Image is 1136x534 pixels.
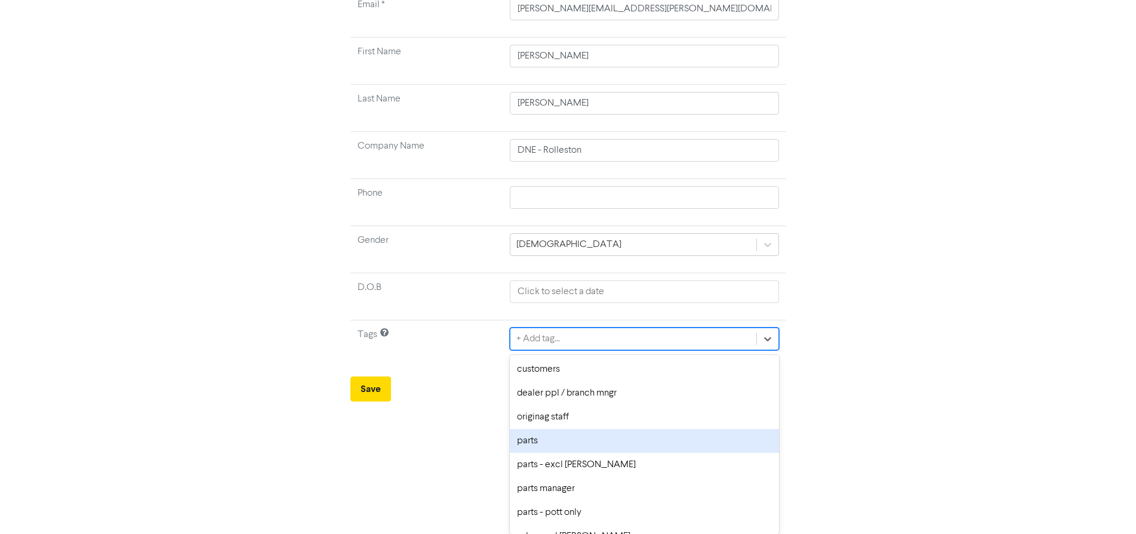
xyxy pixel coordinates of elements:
[510,429,778,453] div: parts
[350,132,503,179] td: Company Name
[510,477,778,501] div: parts manager
[350,273,503,320] td: D.O.B
[510,280,778,303] input: Click to select a date
[516,237,621,252] div: [DEMOGRAPHIC_DATA]
[510,453,778,477] div: parts - excl [PERSON_NAME]
[350,376,391,402] button: Save
[350,85,503,132] td: Last Name
[350,226,503,273] td: Gender
[1076,477,1136,534] iframe: Chat Widget
[510,405,778,429] div: originag staff
[516,332,560,346] div: + Add tag...
[350,179,503,226] td: Phone
[350,320,503,368] td: Tags
[510,381,778,405] div: dealer ppl / branch mngr
[510,501,778,524] div: parts - pott only
[350,38,503,85] td: First Name
[510,357,778,381] div: customers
